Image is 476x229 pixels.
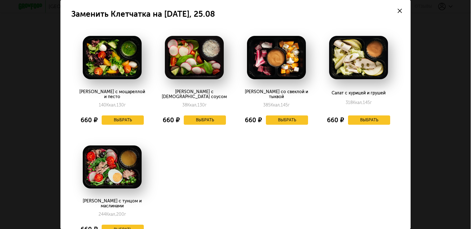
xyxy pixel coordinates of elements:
[205,102,207,108] span: г
[353,100,363,105] span: Ккал,
[346,100,372,106] div: 318 145
[106,212,116,217] span: Ккал,
[243,89,310,99] div: [PERSON_NAME] со свеклой и тыквой
[370,100,372,105] span: г
[187,102,197,108] span: Ккал,
[165,36,224,79] img: big_GLBHM8yAf5QzQhmx.png
[247,36,306,79] img: big_A1kXEfNbwIv1IxcQ.png
[161,89,228,99] div: [PERSON_NAME] с [DEMOGRAPHIC_DATA] соусом
[348,115,390,125] button: Выбрать
[163,114,180,126] div: 660 ₽
[83,36,142,79] img: big_BeowOqxA2CH89qsv.png
[78,89,146,99] div: [PERSON_NAME] с моцареллой и песто
[78,199,146,209] div: [PERSON_NAME] с тунцом и маслинами
[266,115,308,125] button: Выбрать
[182,102,207,108] div: 38 130
[102,115,144,125] button: Выбрать
[71,11,400,17] h4: Заменить Клетчатка на [DATE], 25.08
[83,145,142,189] img: big_2xLCOwr8S8sS11AU.png
[106,102,117,108] span: Ккал,
[184,115,226,125] button: Выбрать
[263,102,290,108] div: 385 145
[327,114,344,126] div: 660 ₽
[245,114,262,126] div: 660 ₽
[81,114,98,126] div: 660 ₽
[325,91,392,97] div: Салат с курицей и грушей
[124,102,126,108] span: г
[99,102,126,108] div: 140 130
[288,102,290,108] span: г
[99,212,126,217] div: 244 200
[271,102,281,108] span: Ккал,
[124,212,126,217] span: г
[329,36,388,79] img: big_zbQDxihRawuNPIqW.png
